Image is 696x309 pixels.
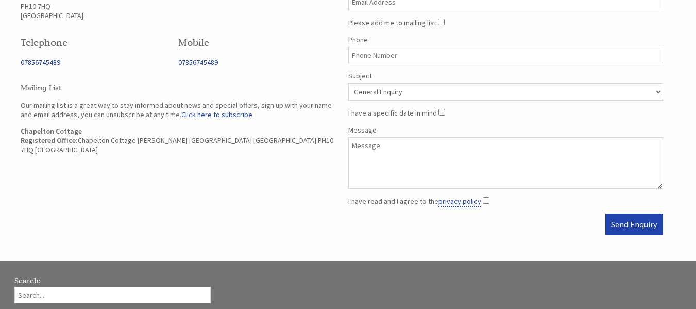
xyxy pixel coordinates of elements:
label: Subject [348,71,664,80]
a: privacy policy [438,197,481,207]
label: I have a specific date in mind [348,108,437,118]
h3: Mailing List [21,83,336,92]
input: Phone Number [348,47,664,63]
h3: Search: [14,275,211,285]
p: Chapelton Cottage [PERSON_NAME] [GEOGRAPHIC_DATA] [GEOGRAPHIC_DATA] PH10 7HQ [GEOGRAPHIC_DATA] [21,126,336,154]
a: Click here to subscribe [181,110,252,119]
a: 07856745489 [21,58,60,67]
h2: Telephone [21,36,166,48]
input: Search... [14,287,211,303]
p: Our mailing list is a great way to stay informed about news and special offers, sign up with your... [21,101,336,119]
label: Phone [348,35,664,44]
button: Send Enquiry [605,214,663,235]
h2: Mobile [178,36,324,48]
a: 07856745489 [178,58,218,67]
label: Please add me to mailing list [348,18,436,27]
label: I have read and I agree to the [348,197,481,206]
label: Message [348,125,664,135]
strong: Registered Office: [21,136,78,145]
strong: Chapelton Cottage [21,126,82,136]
